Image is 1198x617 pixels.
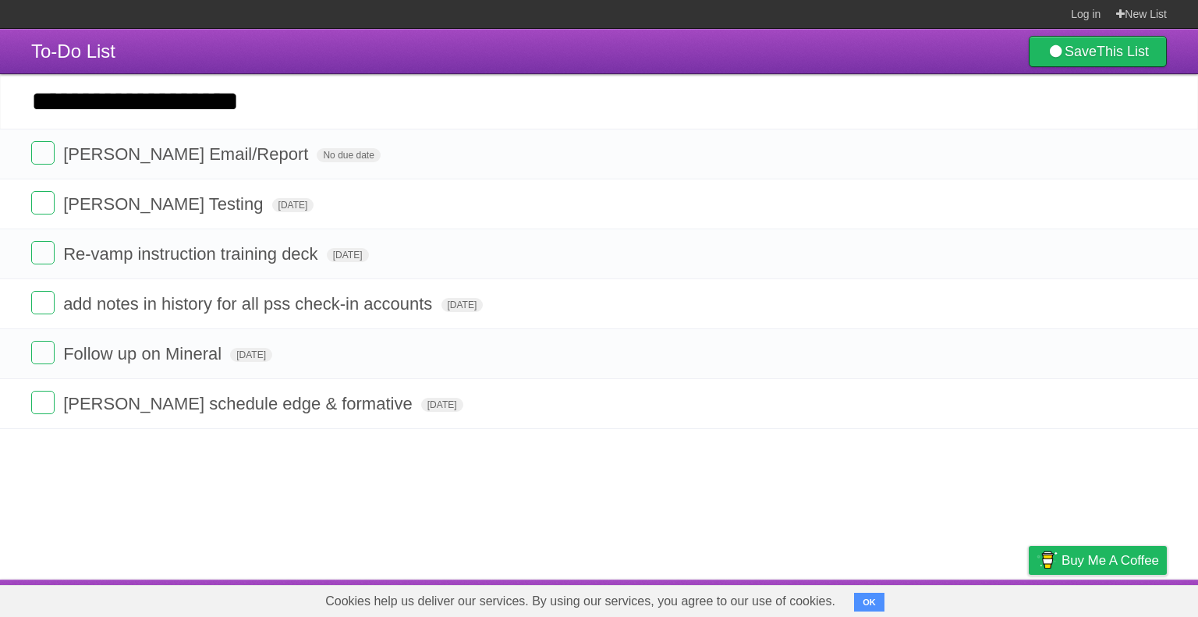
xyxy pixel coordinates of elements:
span: [PERSON_NAME] Testing [63,194,267,214]
button: OK [854,593,884,612]
label: Done [31,141,55,165]
span: Follow up on Mineral [63,344,225,363]
span: Cookies help us deliver our services. By using our services, you agree to our use of cookies. [310,586,851,617]
span: [DATE] [272,198,314,212]
span: [DATE] [421,398,463,412]
span: [PERSON_NAME] Email/Report [63,144,312,164]
label: Done [31,341,55,364]
img: Buy me a coffee [1037,547,1058,573]
span: [DATE] [441,298,484,312]
a: About [821,583,854,613]
a: Developers [873,583,936,613]
a: Terms [955,583,990,613]
a: Privacy [1008,583,1049,613]
a: Suggest a feature [1069,583,1167,613]
span: [DATE] [230,348,272,362]
span: add notes in history for all pss check-in accounts [63,294,436,314]
a: Buy me a coffee [1029,546,1167,575]
span: Re-vamp instruction training deck [63,244,321,264]
span: Buy me a coffee [1062,547,1159,574]
label: Done [31,191,55,215]
span: [PERSON_NAME] schedule edge & formative [63,394,416,413]
span: No due date [317,148,380,162]
label: Done [31,241,55,264]
label: Done [31,391,55,414]
span: To-Do List [31,41,115,62]
a: SaveThis List [1029,36,1167,67]
label: Done [31,291,55,314]
b: This List [1097,44,1149,59]
span: [DATE] [327,248,369,262]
